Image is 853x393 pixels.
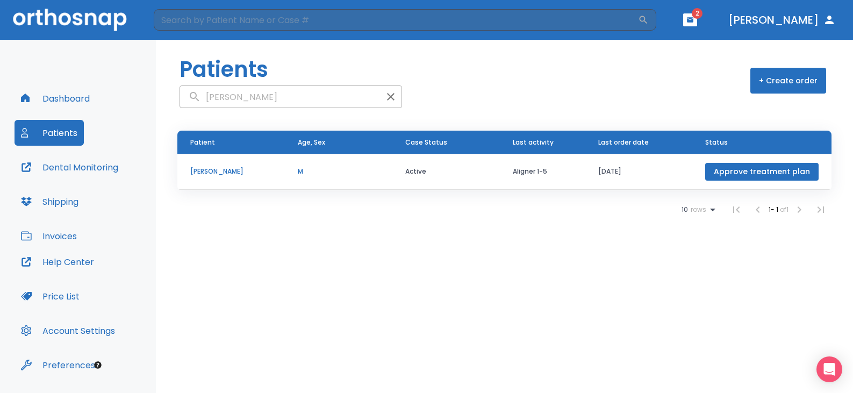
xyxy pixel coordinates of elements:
[15,154,125,180] button: Dental Monitoring
[392,154,500,190] td: Active
[769,205,780,214] span: 1 - 1
[13,9,127,31] img: Orthosnap
[705,138,728,147] span: Status
[190,167,272,176] p: [PERSON_NAME]
[190,138,215,147] span: Patient
[688,206,706,213] span: rows
[513,138,554,147] span: Last activity
[15,352,102,378] button: Preferences
[15,120,84,146] button: Patients
[598,138,649,147] span: Last order date
[93,360,103,370] div: Tooltip anchor
[15,223,83,249] button: Invoices
[682,206,688,213] span: 10
[500,154,585,190] td: Aligner 1-5
[724,10,840,30] button: [PERSON_NAME]
[15,318,121,344] button: Account Settings
[705,163,819,181] button: Approve treatment plan
[298,167,379,176] p: M
[780,205,789,214] span: of 1
[154,9,638,31] input: Search by Patient Name or Case #
[15,249,101,275] button: Help Center
[585,154,692,190] td: [DATE]
[15,85,96,111] button: Dashboard
[15,189,85,215] button: Shipping
[816,356,842,382] div: Open Intercom Messenger
[405,138,447,147] span: Case Status
[15,283,86,309] button: Price List
[692,8,703,19] span: 2
[298,138,325,147] span: Age, Sex
[750,68,826,94] button: + Create order
[180,53,268,85] h1: Patients
[180,87,380,108] input: search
